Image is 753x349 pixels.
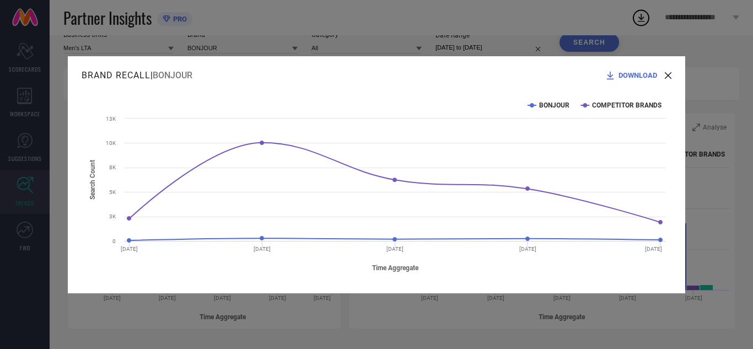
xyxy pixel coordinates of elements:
[254,246,271,252] text: [DATE]
[386,246,404,252] text: [DATE]
[592,101,661,109] text: COMPETITOR BRANDS
[519,246,536,252] text: [DATE]
[106,116,116,122] text: 13K
[89,160,96,200] tspan: Search Count
[112,238,116,244] text: 0
[372,264,419,272] tspan: Time Aggregate
[106,140,116,146] text: 10K
[645,246,662,252] text: [DATE]
[121,246,138,252] text: [DATE]
[109,213,116,219] text: 3K
[82,70,150,80] h1: Brand Recall
[539,101,569,109] text: BONJOUR
[153,70,192,80] span: BONJOUR
[605,70,663,81] div: Download
[618,71,657,79] span: DOWNLOAD
[109,164,116,170] text: 8K
[109,189,116,195] text: 5K
[82,70,192,80] div: |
